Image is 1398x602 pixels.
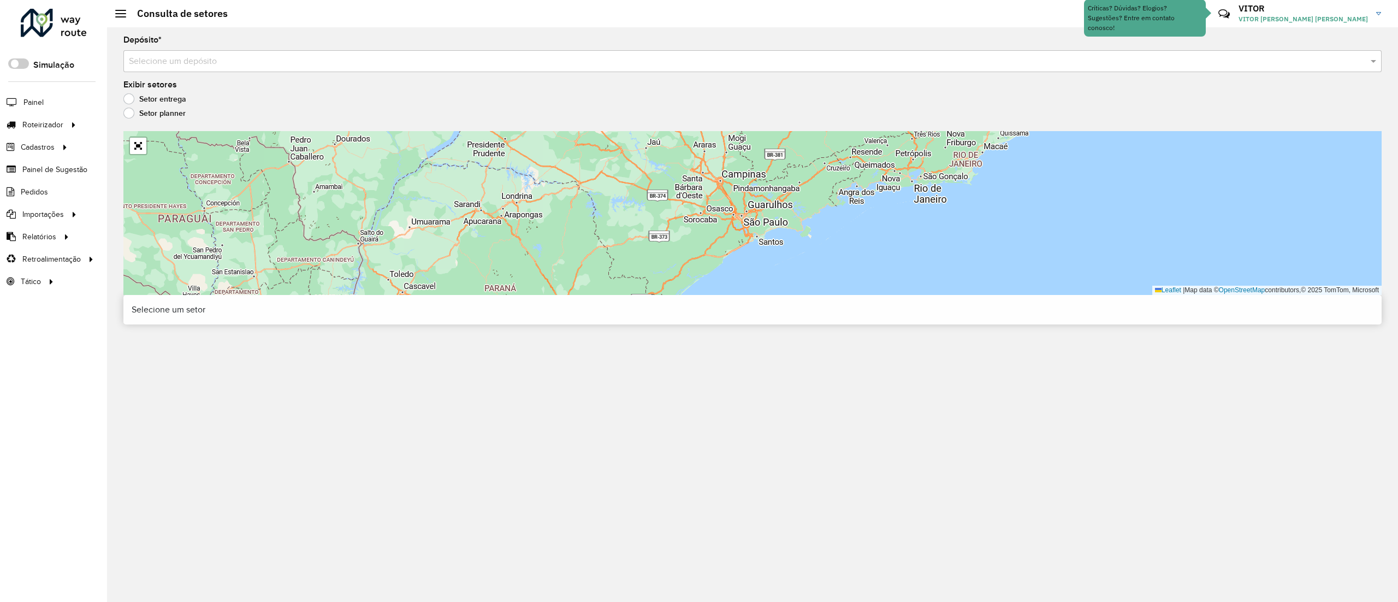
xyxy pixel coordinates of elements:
[22,253,81,265] span: Retroalimentação
[1088,3,1202,33] div: Críticas? Dúvidas? Elogios? Sugestões? Entre em contato conosco!
[22,164,87,175] span: Painel de Sugestão
[1155,286,1181,294] a: Leaflet
[126,8,228,20] h2: Consulta de setores
[1239,3,1368,14] h3: VITOR
[1219,286,1265,294] a: OpenStreetMap
[21,141,55,153] span: Cadastros
[22,119,63,131] span: Roteirizador
[123,93,186,104] label: Setor entrega
[123,295,1382,324] div: Selecione um setor
[33,58,74,72] label: Simulação
[130,138,146,154] a: Abrir mapa em tela cheia
[123,108,186,119] label: Setor planner
[123,78,177,91] label: Exibir setores
[22,209,64,220] span: Importações
[1152,286,1382,295] div: Map data © contributors,© 2025 TomTom, Microsoft
[123,33,162,46] label: Depósito
[22,231,56,243] span: Relatórios
[1212,2,1236,26] a: Contato Rápido
[21,186,48,198] span: Pedidos
[1183,286,1184,294] span: |
[1239,14,1368,24] span: VITOR [PERSON_NAME] [PERSON_NAME]
[21,276,41,287] span: Tático
[23,97,44,108] span: Painel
